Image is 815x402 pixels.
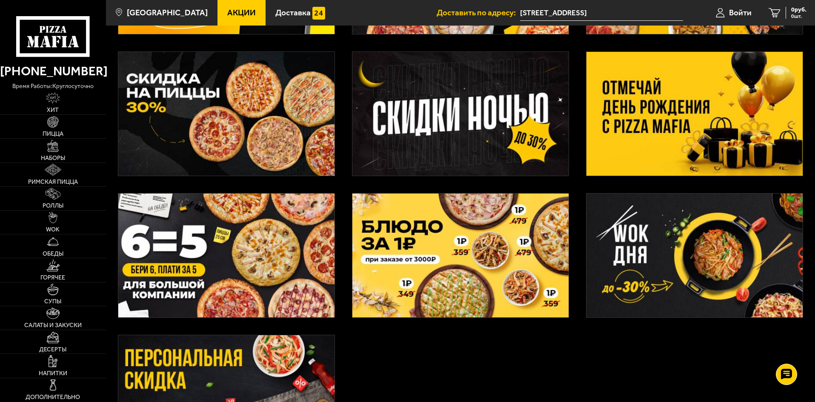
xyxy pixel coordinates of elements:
[24,322,82,328] span: Салаты и закуски
[312,7,325,20] img: 15daf4d41897b9f0e9f617042186c801.svg
[520,5,683,21] input: Ваш адрес доставки
[28,179,78,185] span: Римская пицца
[39,371,67,376] span: Напитки
[791,7,806,13] span: 0 руб.
[41,155,65,161] span: Наборы
[729,9,752,17] span: Войти
[39,347,66,353] span: Десерты
[227,9,256,17] span: Акции
[127,9,208,17] span: [GEOGRAPHIC_DATA]
[275,9,311,17] span: Доставка
[47,107,59,113] span: Хит
[43,131,63,137] span: Пицца
[43,203,63,209] span: Роллы
[791,14,806,19] span: 0 шт.
[46,227,60,233] span: WOK
[26,394,80,400] span: Дополнительно
[40,275,65,281] span: Горячее
[44,299,61,305] span: Супы
[437,9,520,17] span: Доставить по адресу:
[43,251,63,257] span: Обеды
